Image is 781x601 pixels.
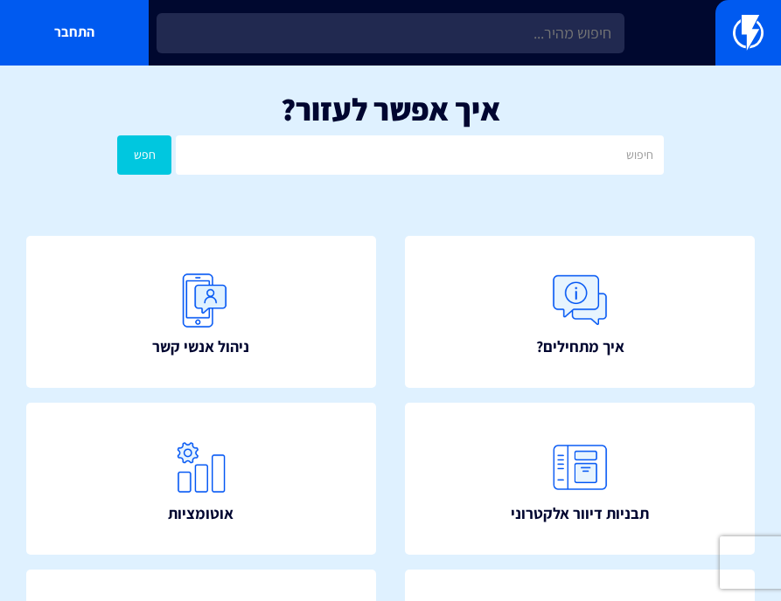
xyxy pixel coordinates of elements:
[405,236,755,388] a: איך מתחילים?
[168,502,234,525] span: אוטומציות
[26,92,755,127] h1: איך אפשר לעזור?
[511,502,649,525] span: תבניות דיוור אלקטרוני
[405,403,755,555] a: תבניות דיוור אלקטרוני
[176,135,664,175] input: חיפוש
[536,335,624,358] span: איך מתחילים?
[26,236,376,388] a: ניהול אנשי קשר
[26,403,376,555] a: אוטומציות
[152,335,249,358] span: ניהול אנשי קשר
[157,13,625,53] input: חיפוש מהיר...
[117,135,171,175] button: חפש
